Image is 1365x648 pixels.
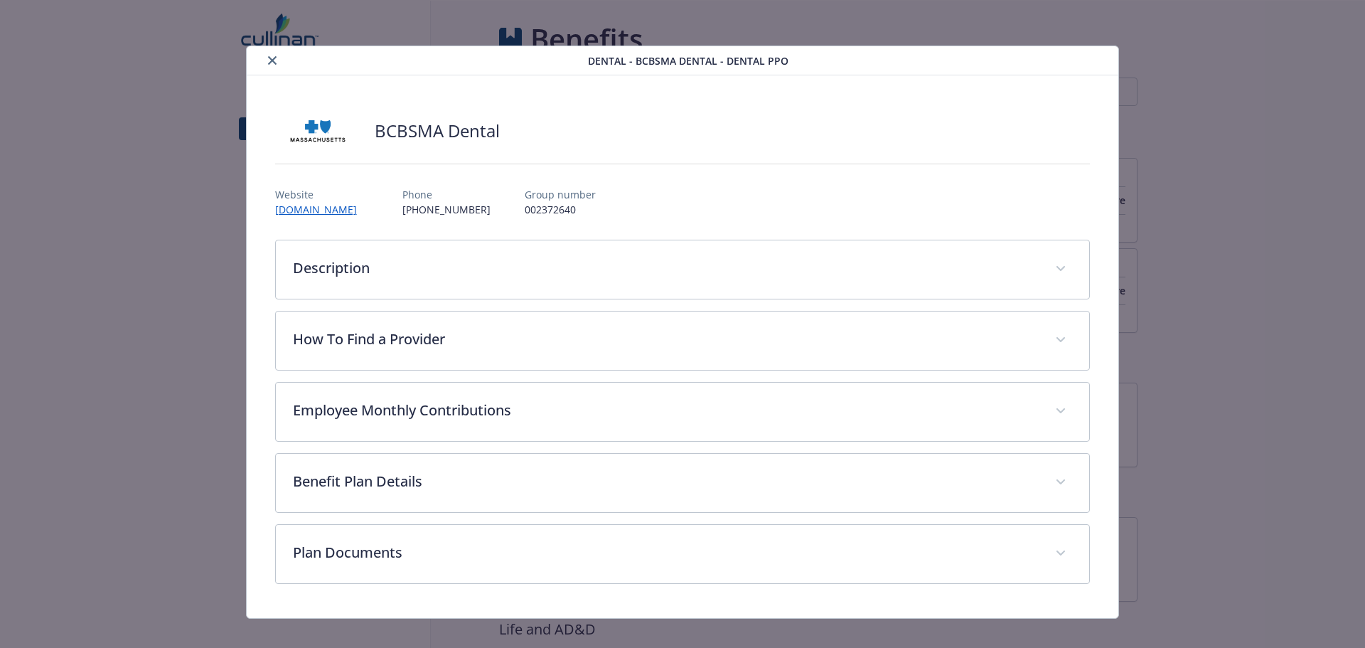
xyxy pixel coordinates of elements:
[276,312,1090,370] div: How To Find a Provider
[293,329,1039,350] p: How To Find a Provider
[275,203,368,216] a: [DOMAIN_NAME]
[275,187,368,202] p: Website
[525,202,596,217] p: 002372640
[588,53,788,68] span: Dental - BCBSMA Dental - Dental PPO
[264,52,281,69] button: close
[293,542,1039,563] p: Plan Documents
[276,383,1090,441] div: Employee Monthly Contributions
[402,202,491,217] p: [PHONE_NUMBER]
[136,46,1228,619] div: details for plan Dental - BCBSMA Dental - Dental PPO
[375,119,500,143] h2: BCBSMA Dental
[276,525,1090,583] div: Plan Documents
[276,240,1090,299] div: Description
[275,110,360,152] img: Blue Cross and Blue Shield of Massachusetts, Inc.
[402,187,491,202] p: Phone
[293,471,1039,492] p: Benefit Plan Details
[525,187,596,202] p: Group number
[293,400,1039,421] p: Employee Monthly Contributions
[276,454,1090,512] div: Benefit Plan Details
[293,257,1039,279] p: Description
